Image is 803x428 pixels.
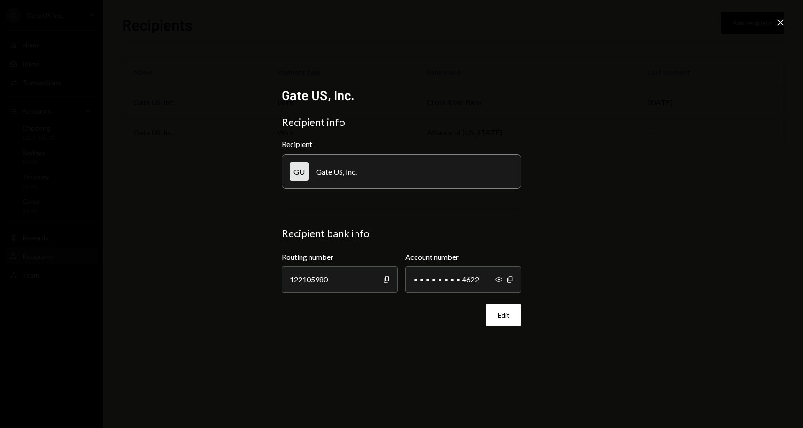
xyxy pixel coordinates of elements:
h2: Gate US, Inc. [282,86,521,104]
div: GU [290,162,309,181]
label: Routing number [282,251,398,263]
div: Recipient bank info [282,227,521,240]
div: • • • • • • • • 4622 [405,266,521,293]
button: Edit [486,304,521,326]
div: 122105980 [282,266,398,293]
div: Recipient info [282,116,521,129]
div: Recipient [282,140,521,148]
div: Gate US, Inc. [316,167,357,176]
label: Account number [405,251,521,263]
